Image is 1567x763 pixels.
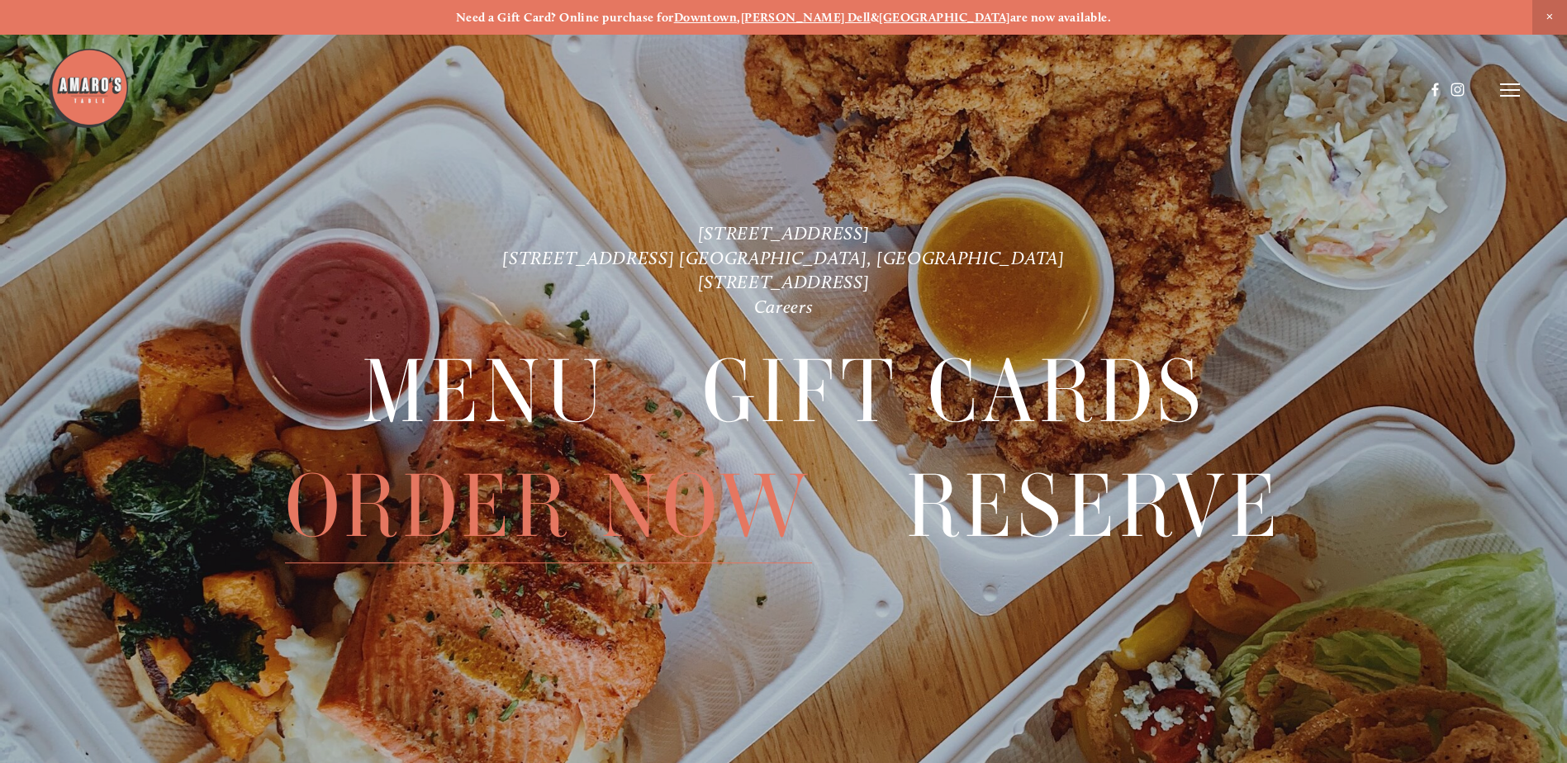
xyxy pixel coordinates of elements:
[702,335,1205,448] a: Gift Cards
[698,271,870,293] a: [STREET_ADDRESS]
[754,296,814,318] a: Careers
[47,47,130,130] img: Amaro's Table
[906,450,1282,562] a: Reserve
[362,335,608,448] a: Menu
[456,10,674,25] strong: Need a Gift Card? Online purchase for
[702,335,1205,448] span: Gift Cards
[879,10,1010,25] a: [GEOGRAPHIC_DATA]
[871,10,879,25] strong: &
[502,247,1064,269] a: [STREET_ADDRESS] [GEOGRAPHIC_DATA], [GEOGRAPHIC_DATA]
[1010,10,1111,25] strong: are now available.
[741,10,871,25] a: [PERSON_NAME] Dell
[285,450,812,562] a: Order Now
[362,335,608,448] span: Menu
[674,10,738,25] a: Downtown
[698,222,870,244] a: [STREET_ADDRESS]
[737,10,740,25] strong: ,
